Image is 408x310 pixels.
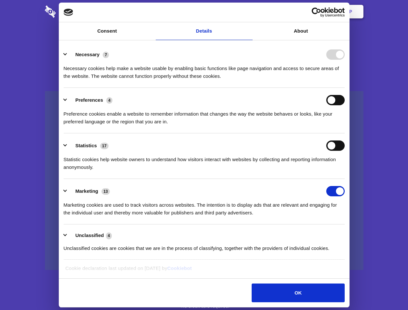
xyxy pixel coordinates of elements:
a: Contact [262,2,292,22]
button: Necessary (7) [64,49,113,60]
a: Wistia video thumbnail [45,91,363,270]
a: Login [293,2,321,22]
label: Marketing [75,188,98,194]
label: Preferences [75,97,103,103]
div: Marketing cookies are used to track visitors across websites. The intention is to display ads tha... [64,196,345,217]
div: Unclassified cookies are cookies that we are in the process of classifying, together with the pro... [64,240,345,252]
a: Pricing [190,2,218,22]
h1: Eliminate Slack Data Loss. [45,29,363,52]
button: Statistics (17) [64,140,113,151]
a: Usercentrics Cookiebot - opens in a new window [288,7,345,17]
label: Statistics [75,143,97,148]
img: logo [64,9,73,16]
a: Consent [59,22,156,40]
div: Necessary cookies help make a website usable by enabling basic functions like page navigation and... [64,60,345,80]
img: logo-wordmark-white-trans-d4663122ce5f474addd5e946df7df03e33cb6a1c49d2221995e7729f52c070b2.svg [45,5,100,18]
button: OK [252,284,344,302]
button: Marketing (13) [64,186,114,196]
h4: Auto-redaction of sensitive data, encrypted data sharing and self-destructing private chats. Shar... [45,59,363,80]
iframe: Drift Widget Chat Controller [376,278,400,302]
div: Cookie declaration last updated on [DATE] by [60,264,348,277]
label: Necessary [75,52,99,57]
span: 4 [106,97,112,104]
div: Preference cookies enable a website to remember information that changes the way the website beha... [64,105,345,126]
span: 13 [101,188,110,195]
span: 17 [100,143,109,149]
button: Preferences (4) [64,95,117,105]
span: 7 [103,52,109,58]
a: Details [156,22,253,40]
a: About [253,22,350,40]
div: Statistic cookies help website owners to understand how visitors interact with websites by collec... [64,151,345,171]
a: Cookiebot [167,265,192,271]
span: 4 [106,232,112,239]
button: Unclassified (4) [64,232,116,240]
